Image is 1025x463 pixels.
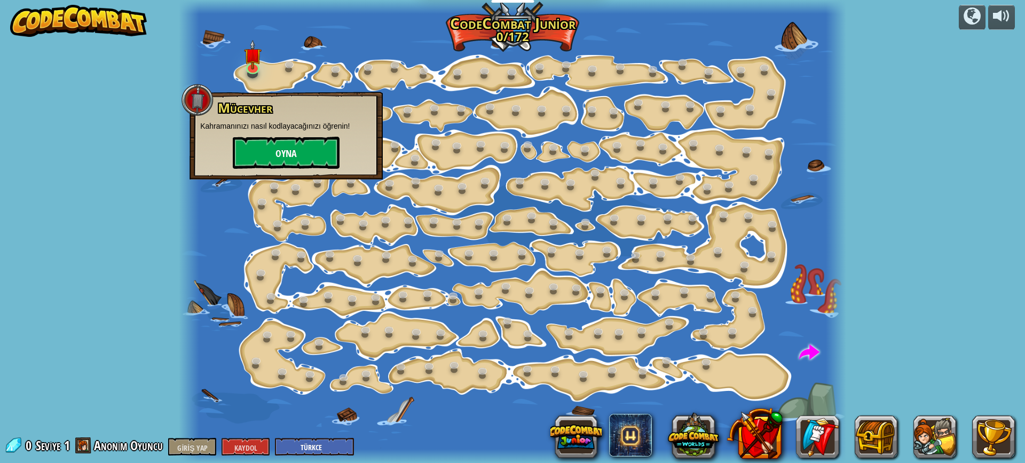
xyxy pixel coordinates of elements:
[244,40,261,70] img: level-banner-unstarted.png
[988,5,1015,30] button: Sesi ayarla
[200,122,350,130] font: Kahramanınızı nasıl kodlayacağınızı öğrenin!
[959,5,985,30] button: Kampanyalar
[64,437,70,454] font: 1
[275,147,297,161] font: Oyna
[234,443,257,453] font: Kaydol
[94,437,163,454] font: Anonim Oyuncu
[10,5,147,37] img: CodeCombat - Oyun oynayarak kodlamayı öğrenin
[177,443,207,453] font: Giriş Yap
[168,438,216,456] button: Giriş Yap
[36,437,60,454] font: Seviye
[222,438,270,456] button: Kaydol
[26,437,31,454] font: 0
[218,99,272,116] font: Mücevher
[233,137,340,169] button: Oyna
